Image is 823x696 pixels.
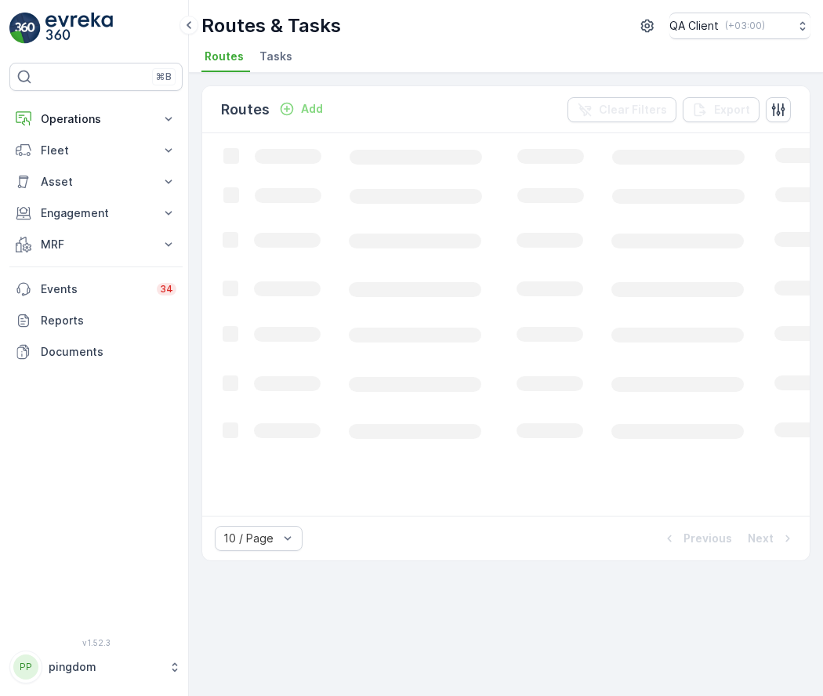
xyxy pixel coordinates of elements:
a: Documents [9,336,183,368]
button: Next [746,529,797,548]
p: Operations [41,111,151,127]
img: logo [9,13,41,44]
span: Tasks [259,49,292,64]
span: Routes [205,49,244,64]
button: QA Client(+03:00) [669,13,810,39]
button: Previous [660,529,734,548]
a: Events34 [9,274,183,305]
a: Reports [9,305,183,336]
p: Clear Filters [599,102,667,118]
p: Routes & Tasks [201,13,341,38]
p: ⌘B [156,71,172,83]
p: Fleet [41,143,151,158]
span: v 1.52.3 [9,638,183,647]
p: Add [301,101,323,117]
p: 34 [160,283,173,295]
p: Reports [41,313,176,328]
p: Documents [41,344,176,360]
button: Export [683,97,760,122]
button: MRF [9,229,183,260]
p: Export [714,102,750,118]
p: ( +03:00 ) [725,20,765,32]
p: Next [748,531,774,546]
p: MRF [41,237,151,252]
button: Operations [9,103,183,135]
button: Engagement [9,198,183,229]
p: QA Client [669,18,719,34]
p: Asset [41,174,151,190]
p: Routes [221,99,270,121]
button: Add [273,100,329,118]
button: Fleet [9,135,183,166]
button: Asset [9,166,183,198]
p: pingdom [49,659,161,675]
img: logo_light-DOdMpM7g.png [45,13,113,44]
div: PP [13,654,38,680]
p: Events [41,281,147,297]
button: PPpingdom [9,651,183,683]
button: Clear Filters [567,97,676,122]
p: Engagement [41,205,151,221]
p: Previous [683,531,732,546]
